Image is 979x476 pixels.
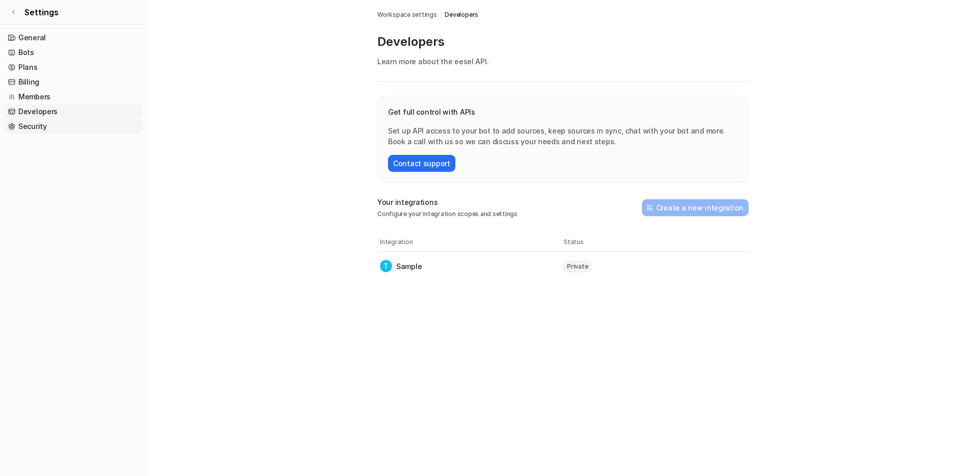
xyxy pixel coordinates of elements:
[4,31,142,45] a: General
[4,104,142,119] a: Developers
[24,6,59,18] span: Settings
[377,209,518,219] p: Configure your integration scopes and settings
[656,202,743,213] h2: Create a new integration
[4,60,142,74] a: Plans
[440,10,442,19] span: /
[388,107,738,117] p: Get full control with APIs
[4,45,142,60] a: Bots
[4,90,142,104] a: Members
[377,34,749,50] p: Developers
[4,119,142,134] a: Security
[377,197,518,207] p: Your integrations
[445,10,478,19] a: Developers
[377,57,488,66] span: Learn more about the .
[4,75,142,89] a: Billing
[642,199,749,216] button: Create a new integration
[377,10,437,19] a: Workspace settings
[563,261,591,272] span: Private
[388,155,455,172] button: Contact support
[388,125,738,147] p: Set up API access to your bot to add sources, keep sources in sync, chat with your bot and more. ...
[379,237,563,247] th: Integration
[563,237,746,247] th: Status
[454,57,486,66] a: eesel API
[396,261,422,272] p: Sample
